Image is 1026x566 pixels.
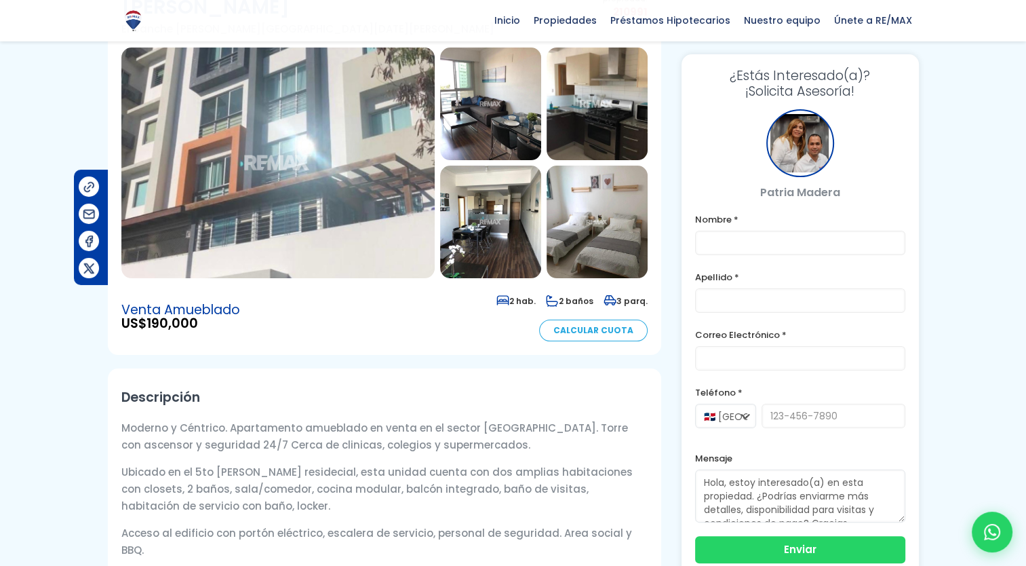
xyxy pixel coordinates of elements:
img: Apartamento en Ensanche Serralles [547,166,648,278]
label: Teléfono * [695,384,905,401]
img: Compartir [82,207,96,221]
span: Inicio [488,10,527,31]
span: ¿Estás Interesado(a)? [695,68,905,83]
span: US$ [121,317,240,331]
span: Préstamos Hipotecarios [604,10,737,31]
textarea: Hola, estoy interesado(a) en esta propiedad. ¿Podrías enviarme más detalles, disponibilidad para ... [695,470,905,523]
img: Apartamento en Ensanche Serralles [121,48,435,278]
h2: Descripción [121,382,648,413]
label: Mensaje [695,450,905,467]
a: Calcular Cuota [539,320,648,341]
p: Patria Madera [695,184,905,201]
p: Acceso al edificio con portón eléctrico, escalera de servicio, personal de seguridad. Area social... [121,525,648,559]
img: Compartir [82,180,96,194]
span: Nuestro equipo [737,10,827,31]
span: Venta Amueblado [121,303,240,317]
span: 190,000 [146,314,198,333]
button: Enviar [695,536,905,563]
span: 2 baños [546,295,593,307]
label: Correo Electrónico * [695,326,905,343]
span: 2 hab. [496,295,536,307]
input: 123-456-7890 [762,404,905,428]
h3: ¡Solicita Asesoría! [695,68,905,99]
label: Nombre * [695,211,905,228]
img: Apartamento en Ensanche Serralles [547,48,648,160]
img: Apartamento en Ensanche Serralles [440,48,541,160]
p: Moderno y Céntrico. Apartamento amueblado en venta en el sector [GEOGRAPHIC_DATA]. Torre con asce... [121,419,648,453]
span: Únete a RE/MAX [827,10,919,31]
img: Apartamento en Ensanche Serralles [440,166,541,278]
div: Patria Madera [766,109,834,177]
img: Logo de REMAX [121,9,145,33]
span: Propiedades [527,10,604,31]
span: 3 parq. [604,295,648,307]
img: Compartir [82,261,96,276]
label: Apellido * [695,269,905,286]
img: Compartir [82,234,96,248]
p: Ubicado en el 5to [PERSON_NAME] residecial, esta unidad cuenta con dos amplias habitaciones con c... [121,464,648,514]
